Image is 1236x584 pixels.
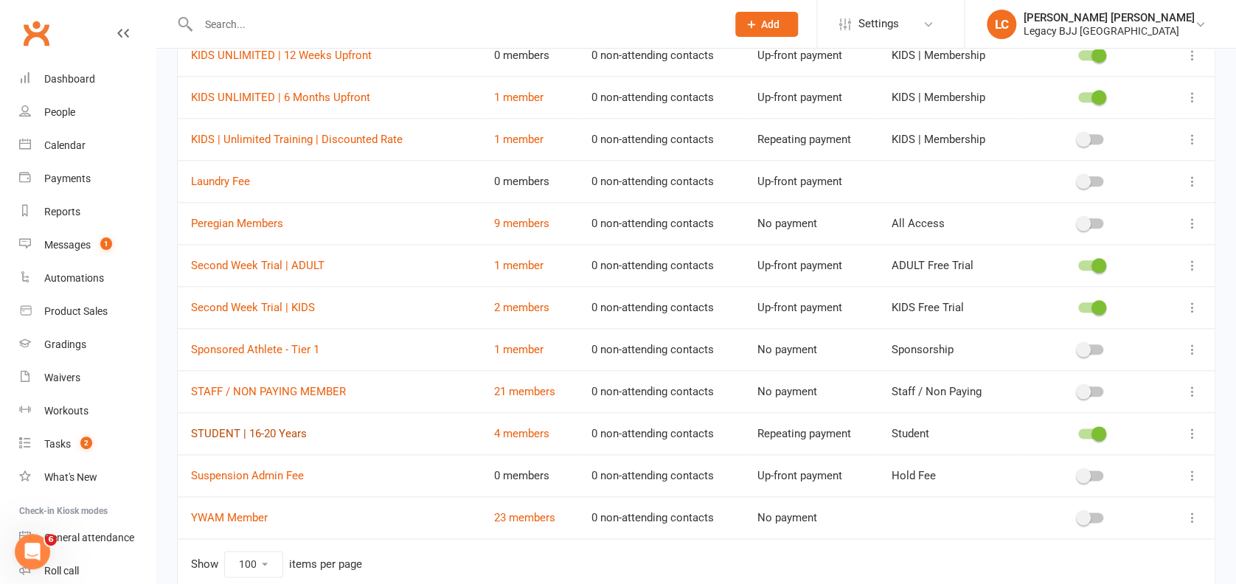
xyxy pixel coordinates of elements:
td: 0 non-attending contacts [578,496,744,538]
a: Second Week Trial | KIDS [191,301,315,314]
a: Waivers [19,361,156,394]
td: 0 non-attending contacts [578,34,744,76]
a: Laundry Fee [191,175,250,188]
td: Up-front payment [744,286,878,328]
button: Add [735,12,798,37]
div: Workouts [44,405,88,417]
td: 0 members [481,160,578,202]
td: Up-front payment [744,454,878,496]
div: [PERSON_NAME] [PERSON_NAME] [1024,11,1195,24]
a: General attendance kiosk mode [19,521,156,555]
div: Automations [44,272,104,284]
td: Student [878,412,1016,454]
span: Add [761,18,780,30]
a: 1 member [494,133,544,146]
a: Gradings [19,328,156,361]
iframe: Intercom live chat [15,534,50,569]
td: Repeating payment [744,118,878,160]
a: STUDENT | 16-20 Years [191,427,307,440]
div: Messages [44,239,91,251]
div: Reports [44,206,80,218]
a: 1 member [494,343,544,356]
td: 0 non-attending contacts [578,160,744,202]
div: Waivers [44,372,80,383]
a: Payments [19,162,156,195]
td: All Access [878,202,1016,244]
td: 0 non-attending contacts [578,370,744,412]
div: LC [987,10,1016,39]
a: Suspension Admin Fee [191,469,304,482]
td: Up-front payment [744,160,878,202]
td: KIDS | Membership [878,76,1016,118]
a: 23 members [494,511,555,524]
a: Second Week Trial | ADULT [191,259,324,272]
a: YWAM Member [191,511,268,524]
td: 0 non-attending contacts [578,118,744,160]
a: 2 members [494,301,549,314]
a: Reports [19,195,156,229]
td: Up-front payment [744,76,878,118]
div: Show [191,551,362,577]
td: ADULT Free Trial [878,244,1016,286]
td: Staff / Non Paying [878,370,1016,412]
a: Clubworx [18,15,55,52]
div: Legacy BJJ [GEOGRAPHIC_DATA] [1024,24,1195,38]
td: 0 non-attending contacts [578,76,744,118]
div: Payments [44,173,91,184]
td: KIDS | Membership [878,34,1016,76]
a: Sponsored Athlete - Tier 1 [191,343,319,356]
a: Tasks 2 [19,428,156,461]
a: Messages 1 [19,229,156,262]
td: Repeating payment [744,412,878,454]
a: KIDS UNLIMITED | 12 Weeks Upfront [191,49,372,62]
a: Calendar [19,129,156,162]
div: items per page [289,558,362,571]
td: Sponsorship [878,328,1016,370]
span: 2 [80,437,92,449]
div: Calendar [44,139,86,151]
span: Settings [858,7,899,41]
a: 4 members [494,427,549,440]
a: Dashboard [19,63,156,96]
td: No payment [744,328,878,370]
a: KIDS | Unlimited Training | Discounted Rate [191,133,403,146]
td: 0 members [481,34,578,76]
div: General attendance [44,532,134,543]
td: 0 non-attending contacts [578,328,744,370]
a: Workouts [19,394,156,428]
a: 1 member [494,91,544,104]
div: Dashboard [44,73,95,85]
span: 1 [100,237,112,250]
td: No payment [744,496,878,538]
div: Gradings [44,338,86,350]
a: Peregian Members [191,217,283,230]
a: What's New [19,461,156,494]
div: People [44,106,75,118]
a: People [19,96,156,129]
a: KIDS UNLIMITED | 6 Months Upfront [191,91,370,104]
div: Tasks [44,438,71,450]
a: 9 members [494,217,549,230]
div: What's New [44,471,97,483]
td: 0 members [481,454,578,496]
a: Product Sales [19,295,156,328]
td: Up-front payment [744,34,878,76]
td: KIDS | Membership [878,118,1016,160]
td: KIDS Free Trial [878,286,1016,328]
td: 0 non-attending contacts [578,244,744,286]
td: No payment [744,370,878,412]
td: 0 non-attending contacts [578,454,744,496]
a: STAFF / NON PAYING MEMBER [191,385,346,398]
td: 0 non-attending contacts [578,286,744,328]
a: 1 member [494,259,544,272]
a: Automations [19,262,156,295]
td: No payment [744,202,878,244]
td: 0 non-attending contacts [578,202,744,244]
div: Roll call [44,565,79,577]
input: Search... [194,14,716,35]
span: 6 [45,534,57,546]
td: Hold Fee [878,454,1016,496]
div: Product Sales [44,305,108,317]
td: Up-front payment [744,244,878,286]
a: 21 members [494,385,555,398]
